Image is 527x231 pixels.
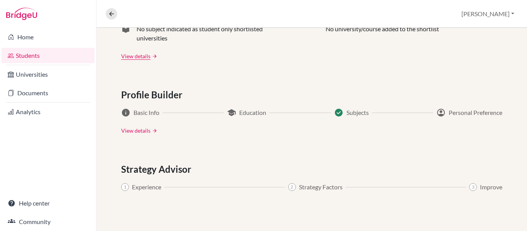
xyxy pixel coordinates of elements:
[137,24,275,43] span: No subject indicated as student only shortlisted universities
[239,108,266,117] span: Education
[132,182,161,192] span: Experience
[121,162,194,176] span: Strategy Advisor
[2,48,95,63] a: Students
[133,108,159,117] span: Basic Info
[121,126,150,135] a: View details
[480,182,502,192] span: Improve
[121,24,130,43] span: local_library
[150,54,157,59] a: arrow_forward
[469,183,477,191] span: 3
[227,108,236,117] span: school
[2,29,95,45] a: Home
[449,108,502,117] span: Personal Preference
[2,214,95,229] a: Community
[346,108,369,117] span: Subjects
[299,182,343,192] span: Strategy Factors
[121,108,130,117] span: info
[2,85,95,101] a: Documents
[288,183,296,191] span: 2
[458,7,518,21] button: [PERSON_NAME]
[2,196,95,211] a: Help center
[2,104,95,120] a: Analytics
[121,52,150,60] a: View details
[436,108,446,117] span: account_circle
[326,24,439,43] p: No university/course added to the shortlist
[150,128,157,133] a: arrow_forward
[334,108,343,117] span: Success
[121,183,129,191] span: 1
[2,67,95,82] a: Universities
[6,8,37,20] img: Bridge-U
[121,88,186,102] span: Profile Builder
